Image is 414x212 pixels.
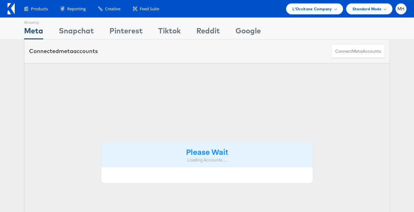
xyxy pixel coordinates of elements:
div: Meta [24,25,43,39]
span: MH [397,7,405,11]
div: Reddit [196,25,220,39]
span: meta [59,47,73,55]
div: Snapchat [59,25,94,39]
span: Feed Suite [140,6,159,12]
div: Connected accounts [29,47,98,55]
div: Pinterest [109,25,143,39]
div: Google [235,25,261,39]
span: meta [352,48,362,54]
div: Tiktok [158,25,181,39]
span: Products [31,6,48,12]
div: Loading Accounts .... [106,157,308,163]
span: Standard Mode [352,6,381,12]
button: ConnectmetaAccounts [331,44,385,58]
span: L'Occitane Company [292,6,332,12]
span: Reporting [67,6,86,12]
div: Showing [24,18,43,25]
span: Creative [105,6,120,12]
strong: Please Wait [186,146,228,157]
